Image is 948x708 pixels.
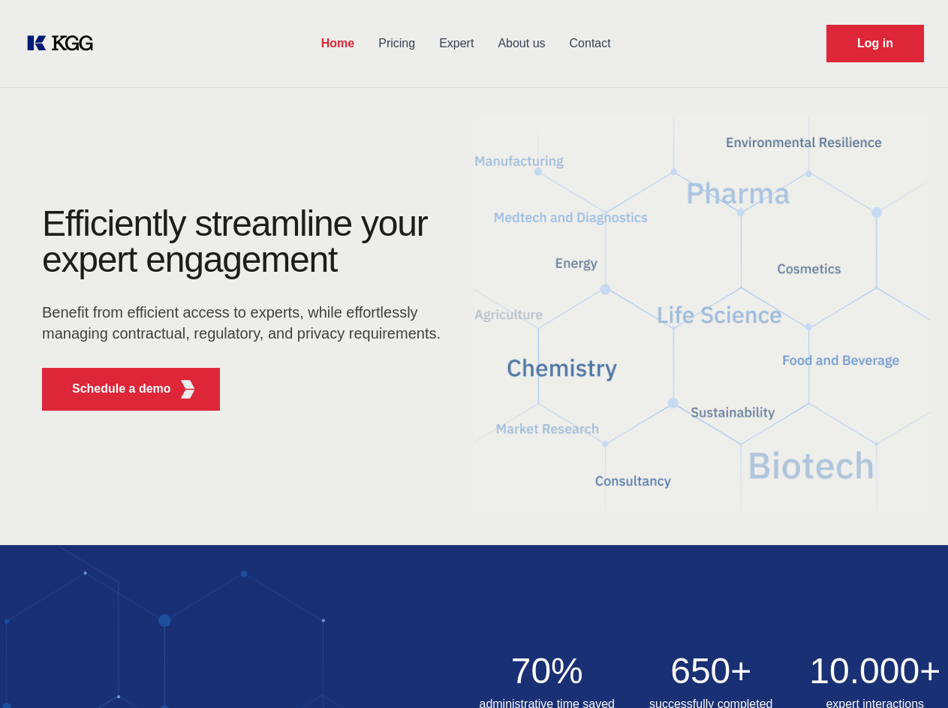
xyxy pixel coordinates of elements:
a: Contact [558,24,623,63]
p: Schedule a demo [72,380,171,398]
p: Benefit from efficient access to experts, while effortlessly managing contractual, regulatory, an... [42,302,450,344]
button: Schedule a demoKGG Fifth Element RED [42,368,220,411]
a: Home [309,24,366,63]
a: Expert [427,24,486,63]
img: KGG Fifth Element RED [474,98,931,530]
h2: 650+ [638,653,784,689]
a: About us [486,24,557,63]
h2: 70% [474,653,621,689]
a: KOL Knowledge Platform: Talk to Key External Experts (KEE) [24,32,105,56]
img: KGG Fifth Element RED [179,380,197,399]
h1: Efficiently streamline your expert engagement [42,206,450,278]
a: Pricing [366,24,427,63]
a: Request Demo [826,25,924,62]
